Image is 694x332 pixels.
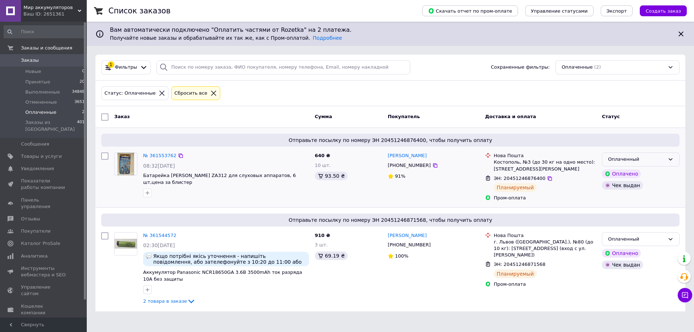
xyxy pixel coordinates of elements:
span: 3651 [74,99,85,105]
div: Чек выдан [602,260,643,269]
div: Оплаченный [608,236,665,243]
span: 02:30[DATE] [143,242,175,248]
span: 0 [82,68,85,75]
span: Каталог ProSale [21,240,60,247]
span: Инструменты вебмастера и SEO [21,265,67,278]
span: Скачать отчет по пром-оплате [428,8,512,14]
a: 2 товара в заказе [143,298,196,304]
input: Поиск [4,25,85,38]
div: Нова Пошта [494,232,596,239]
img: Фото товару [117,153,134,175]
span: 34848 [72,89,85,95]
span: Выполненные [25,89,60,95]
span: Новые [25,68,41,75]
span: Заказы из [GEOGRAPHIC_DATA] [25,119,77,132]
span: 640 ₴ [315,153,330,158]
span: Фильтры [115,64,137,71]
a: Фото товару [114,232,137,255]
span: Статус [602,114,620,119]
span: ЭН: 20451246876400 [494,176,545,181]
div: 93.50 ₴ [315,172,348,180]
span: Товары и услуги [21,153,62,160]
span: Покупатели [21,228,51,234]
span: Показатели работы компании [21,178,67,191]
span: Заказы [21,57,39,64]
button: Управление статусами [525,5,594,16]
span: Оплаченные [25,109,56,116]
img: Фото товару [115,239,137,249]
div: Оплачено [602,169,641,178]
span: Экспорт [607,8,627,14]
span: Сумма [315,114,332,119]
a: [PERSON_NAME] [388,152,427,159]
span: 20 [80,79,85,85]
img: :speech_balloon: [146,253,152,259]
a: [PERSON_NAME] [388,232,427,239]
a: Аккумулятор Panasonic NCR18650GA 3.6В 3500mAh ток разряда 10А без защиты [143,270,302,282]
div: Планируемый [494,183,537,192]
div: [PHONE_NUMBER] [386,161,432,170]
span: 08:32[DATE] [143,163,175,169]
span: Покупатель [388,114,420,119]
span: Доставка и оплата [485,114,536,119]
div: Планируемый [494,270,537,278]
span: Оплаченные [562,64,593,71]
span: Отзывы [21,216,40,222]
div: 1 [108,61,114,68]
span: 10 шт. [315,163,331,168]
span: Управление статусами [531,8,588,14]
span: Якщо потрібні якісь уточнення - напишіть повідомлення, або зателефонуйте з 10:20 до 11:00 або піс... [153,253,306,265]
span: Мир аккумуляторов [23,4,78,11]
a: Батарейка [PERSON_NAME] ZA312 для слуховых аппаратов, 6 шт,цена за блистер [143,173,296,185]
span: Заказ [114,114,130,119]
div: Нова Пошта [494,152,596,159]
button: Чат с покупателем [678,288,692,302]
span: Отправьте посылку по номеру ЭН 20451246871568, чтобы получить оплату [104,216,677,224]
div: Ваш ID: 2651361 [23,11,87,17]
div: [PHONE_NUMBER] [386,240,432,250]
div: г. Львов ([GEOGRAPHIC_DATA].), №80 (до 10 кг): [STREET_ADDRESS] (вход с ул. [PERSON_NAME]) [494,239,596,259]
span: Сообщения [21,141,49,147]
div: Пром-оплата [494,281,596,288]
button: Скачать отчет по пром-оплате [422,5,518,16]
span: Панель управления [21,197,67,210]
a: Фото товару [114,152,137,176]
span: 910 ₴ [315,233,330,238]
span: ЭН: 20451246871568 [494,262,545,267]
a: № 361544572 [143,233,176,238]
h1: Список заказов [108,7,171,15]
div: 69.19 ₴ [315,251,348,260]
span: Принятые [25,79,50,85]
span: 3 шт. [315,242,328,247]
span: 401 [77,119,85,132]
span: 2 [82,109,85,116]
div: Оплачено [602,249,641,258]
div: Чек выдан [602,181,643,190]
a: Создать заказ [633,8,687,13]
div: Пром-оплата [494,195,596,201]
span: Отмененные [25,99,57,105]
input: Поиск по номеру заказа, ФИО покупателя, номеру телефона, Email, номеру накладной [157,60,410,74]
span: Создать заказ [646,8,681,14]
span: Заказы и сообщения [21,45,72,51]
span: 91% [395,173,406,179]
span: (2) [594,64,601,70]
span: Вам автоматически подключено "Оплатить частями от Rozetka" на 2 платежа. [110,26,671,34]
div: Сбросить все [173,90,209,97]
span: Отправьте посылку по номеру ЭН 20451246876400, чтобы получить оплату [104,137,677,144]
a: № 361553762 [143,153,176,158]
div: Статус: Оплаченные [103,90,157,97]
a: Подробнее [313,35,342,41]
span: Получайте новые заказы и обрабатывайте их так же, как с Пром-оплатой. [110,35,342,41]
span: Кошелек компании [21,303,67,316]
span: Управление сайтом [21,284,67,297]
div: Костополь, №3 (до 30 кг на одно место): [STREET_ADDRESS][PERSON_NAME] [494,159,596,172]
span: 2 товара в заказе [143,298,187,304]
button: Создать заказ [640,5,687,16]
span: Уведомления [21,165,54,172]
span: Аналитика [21,253,48,259]
span: Сохраненные фильтры: [491,64,550,71]
span: 100% [395,253,408,259]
